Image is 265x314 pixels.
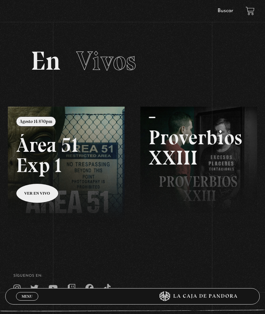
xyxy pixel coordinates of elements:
h4: SÍguenos en: [13,274,252,278]
a: Buscar [218,8,233,13]
a: View your shopping cart [246,7,255,15]
span: Cerrar [19,300,35,305]
h2: En [31,48,234,74]
span: Menu [22,294,32,298]
span: Vivos [76,45,136,77]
